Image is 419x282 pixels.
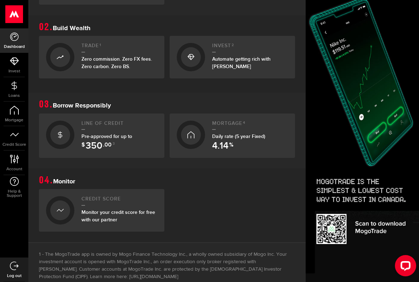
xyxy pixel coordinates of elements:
span: % [229,142,233,151]
a: Mortgage4Daily rate (5 year Fixed) 4.14 % [170,114,295,158]
h2: Trade [81,43,157,52]
h2: Line of credit [81,121,157,130]
h2: Credit Score [81,196,157,206]
span: Monitor your credit score for free with our partner [81,209,155,223]
h1: Borrow Responsibly [39,100,295,110]
sup: 4 [243,121,245,125]
span: .00 [103,142,112,151]
span: Pre-approved for up to [81,133,132,147]
span: Daily rate (5 year Fixed) [212,133,265,139]
a: Credit ScoreMonitor your credit score for free with our partner [39,189,164,232]
span: Zero commission. Zero FX fees. Zero carbon. Zero BS. [81,56,152,70]
a: Trade1Zero commission. Zero FX fees. Zero carbon. Zero BS. [39,36,164,78]
sup: 1 [100,43,101,47]
span: 4.14 [212,142,228,151]
h2: Mortgage [212,121,288,130]
span: 350 [86,142,102,151]
sup: 2 [232,43,234,47]
sup: 3 [113,142,115,146]
li: The MogoTrade app is owned by Mogo Finance Technology Inc., a wholly owned subsidiary of Mogo Inc... [39,251,295,281]
iframe: LiveChat chat widget [389,252,419,282]
h1: Monitor [39,176,295,186]
span: $ [81,142,85,151]
h2: Invest [212,43,288,52]
a: Line of creditPre-approved for up to $ 350 .00 3 [39,114,164,158]
h1: Build Wealth [39,22,295,32]
a: Invest2Automate getting rich with [PERSON_NAME] [170,36,295,78]
span: Automate getting rich with [PERSON_NAME] [212,56,271,70]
